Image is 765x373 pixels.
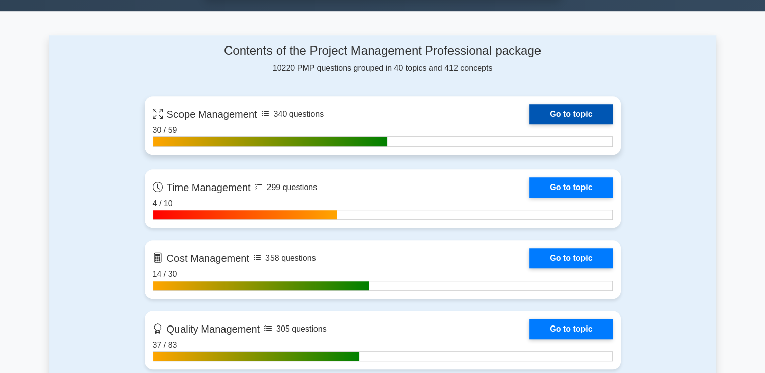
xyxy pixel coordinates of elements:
a: Go to topic [529,248,612,268]
div: 10220 PMP questions grouped in 40 topics and 412 concepts [145,43,621,74]
a: Go to topic [529,104,612,124]
a: Go to topic [529,319,612,339]
a: Go to topic [529,177,612,198]
h4: Contents of the Project Management Professional package [145,43,621,58]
